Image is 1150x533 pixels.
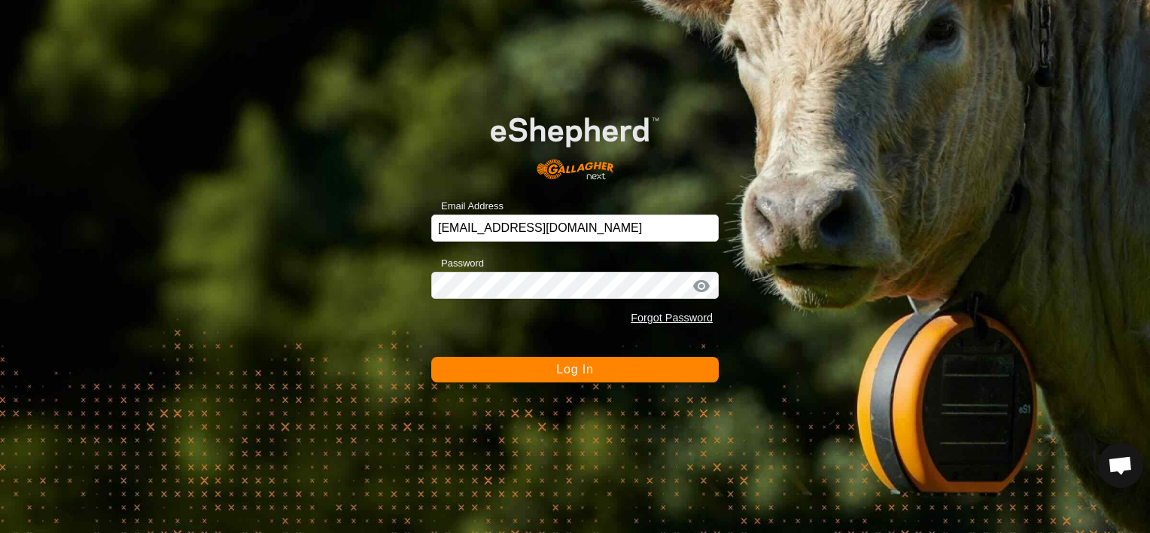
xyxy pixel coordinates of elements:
[431,215,719,242] input: Email Address
[431,256,484,271] label: Password
[631,312,713,324] a: Forgot Password
[431,357,719,382] button: Log In
[431,199,504,214] label: Email Address
[460,93,690,191] img: E-shepherd Logo
[556,363,593,376] span: Log In
[1098,443,1143,488] a: Open chat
